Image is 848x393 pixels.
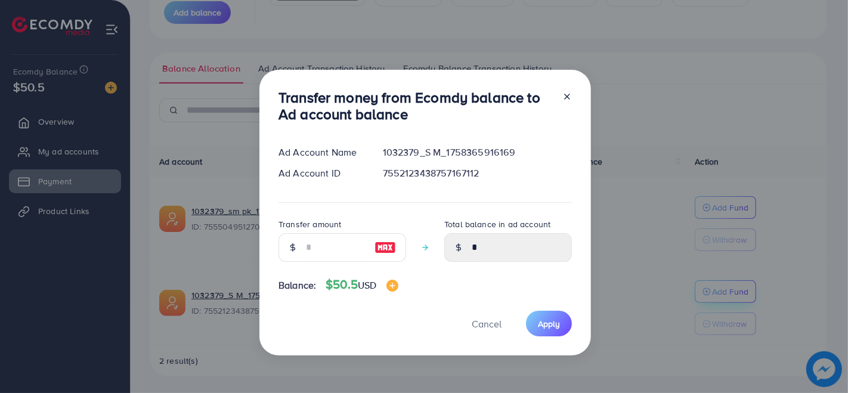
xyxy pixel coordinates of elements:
[278,218,341,230] label: Transfer amount
[278,278,316,292] span: Balance:
[373,166,581,180] div: 7552123438757167112
[457,311,516,336] button: Cancel
[358,278,376,292] span: USD
[526,311,572,336] button: Apply
[269,166,373,180] div: Ad Account ID
[326,277,398,292] h4: $50.5
[444,218,550,230] label: Total balance in ad account
[472,317,502,330] span: Cancel
[269,146,373,159] div: Ad Account Name
[373,146,581,159] div: 1032379_S M_1758365916169
[538,318,560,330] span: Apply
[278,89,553,123] h3: Transfer money from Ecomdy balance to Ad account balance
[386,280,398,292] img: image
[375,240,396,255] img: image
